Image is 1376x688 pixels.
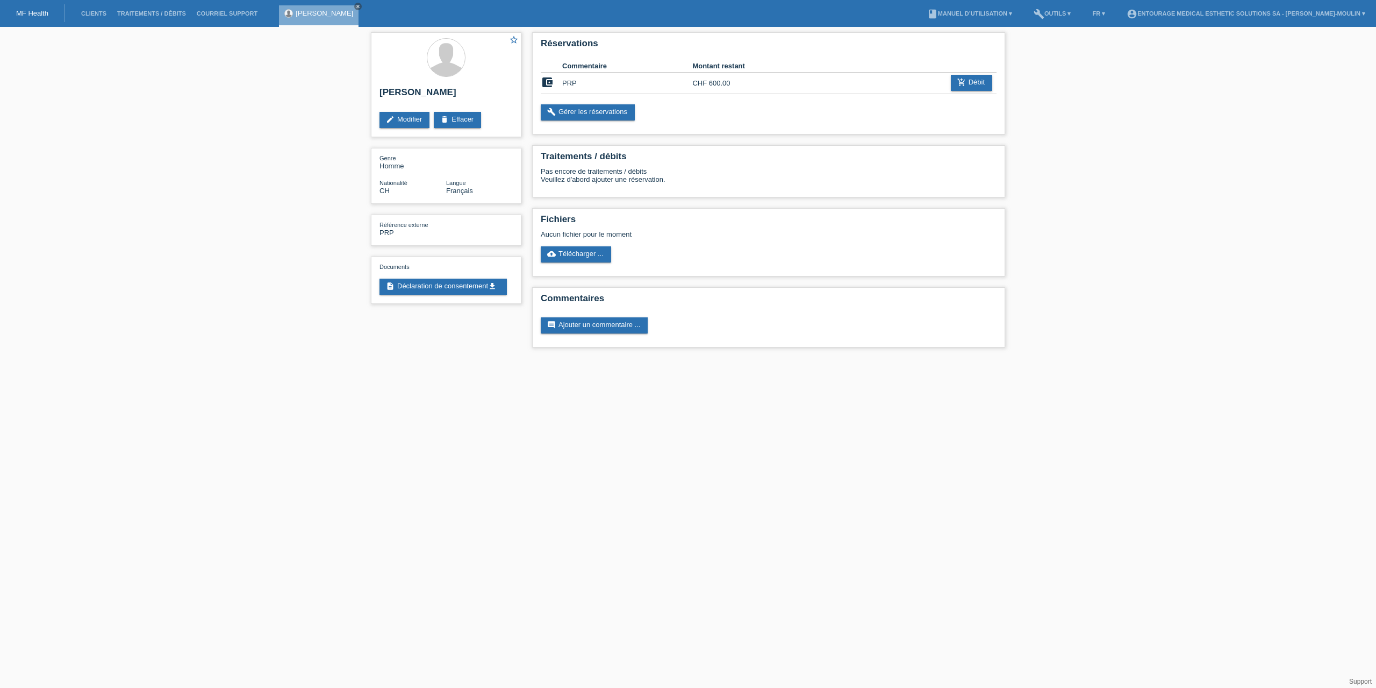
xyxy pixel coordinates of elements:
a: editModifier [379,112,429,128]
i: cloud_upload [547,250,556,258]
i: delete [440,115,449,124]
a: Traitements / débits [112,10,191,17]
i: star_border [509,35,519,45]
i: account_circle [1127,9,1137,19]
a: star_border [509,35,519,46]
div: Pas encore de traitements / débits Veuillez d'abord ajouter une réservation. [541,167,997,191]
i: description [386,282,395,290]
i: add_shopping_cart [957,78,966,87]
i: edit [386,115,395,124]
i: close [355,4,361,9]
a: descriptionDéclaration de consentementget_app [379,279,507,295]
span: Référence externe [379,222,428,228]
h2: Fichiers [541,214,997,230]
span: Nationalité [379,180,407,186]
a: FR ▾ [1087,10,1110,17]
a: Courriel Support [191,10,263,17]
a: add_shopping_cartDébit [951,75,992,91]
a: commentAjouter un commentaire ... [541,317,648,334]
a: close [354,3,362,10]
h2: Réservations [541,38,997,54]
a: buildOutils ▾ [1028,10,1076,17]
a: MF Health [16,9,48,17]
div: Homme [379,154,446,170]
i: get_app [488,282,497,290]
a: account_circleENTOURAGE Medical Esthetic Solutions SA - [PERSON_NAME]-Moulin ▾ [1121,10,1371,17]
div: PRP [379,221,446,237]
td: CHF 600.00 [692,73,757,94]
a: [PERSON_NAME] [296,9,353,17]
div: Aucun fichier pour le moment [541,230,869,238]
th: Commentaire [562,60,692,73]
th: Montant restant [692,60,757,73]
h2: Commentaires [541,293,997,309]
a: cloud_uploadTélécharger ... [541,246,611,263]
span: Genre [379,155,396,161]
i: comment [547,321,556,329]
h2: [PERSON_NAME] [379,87,513,103]
i: build [547,108,556,116]
a: bookManuel d’utilisation ▾ [922,10,1017,17]
span: Langue [446,180,466,186]
i: account_balance_wallet [541,76,554,89]
a: Clients [76,10,112,17]
span: Documents [379,264,410,270]
i: book [927,9,938,19]
a: buildGérer les réservations [541,104,635,120]
span: Français [446,187,473,195]
i: build [1034,9,1044,19]
a: Support [1349,678,1372,685]
td: PRP [562,73,692,94]
a: deleteEffacer [434,112,481,128]
h2: Traitements / débits [541,151,997,167]
span: Suisse [379,187,390,195]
